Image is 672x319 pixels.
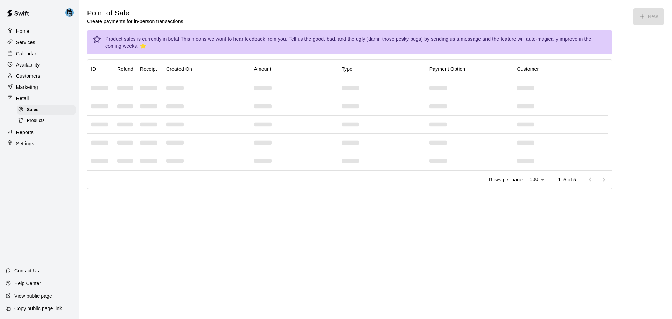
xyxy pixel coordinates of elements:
p: Retail [16,95,29,102]
a: Reports [6,127,73,138]
p: Rows per page: [489,176,524,183]
div: Sales [17,105,76,115]
div: Amount [251,59,338,79]
p: Calendar [16,50,36,57]
p: Reports [16,129,34,136]
div: Refund [114,59,136,79]
p: Home [16,28,29,35]
div: ID [87,59,114,79]
a: sending us a message [431,36,481,42]
p: Customers [16,72,40,79]
img: MNS Facility Support [65,8,74,17]
p: Help Center [14,280,41,287]
a: Products [17,115,79,126]
p: View public page [14,292,52,299]
a: Customers [6,71,73,81]
div: Payment Option [426,59,514,79]
p: Availability [16,61,40,68]
a: Availability [6,60,73,70]
div: Receipt [136,59,163,79]
a: Marketing [6,82,73,92]
p: Settings [16,140,34,147]
div: Created On [166,59,192,79]
a: Sales [17,104,79,115]
div: Refund [117,59,133,79]
a: Services [6,37,73,48]
span: Products [27,117,45,124]
div: ID [91,59,96,79]
div: Type [338,59,426,79]
span: Sales [27,106,38,113]
div: Amount [254,59,271,79]
p: 1–5 of 5 [558,176,576,183]
div: Receipt [140,59,157,79]
p: Copy public page link [14,305,62,312]
div: Products [17,116,76,126]
div: Type [342,59,352,79]
div: Product sales is currently in beta! This means we want to hear feedback from you. Tell us the goo... [105,33,607,52]
div: Customer [513,59,601,79]
a: Home [6,26,73,36]
div: Payment Option [429,59,465,79]
a: Settings [6,138,73,149]
div: 100 [527,174,547,185]
p: Services [16,39,35,46]
div: MNS Facility Support [64,6,79,20]
a: Calendar [6,48,73,59]
div: Created On [163,59,251,79]
a: Retail [6,93,73,104]
div: Customer [517,59,539,79]
p: Create payments for in-person transactions [87,18,183,25]
p: Marketing [16,84,38,91]
p: Contact Us [14,267,39,274]
h5: Point of Sale [87,8,183,18]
